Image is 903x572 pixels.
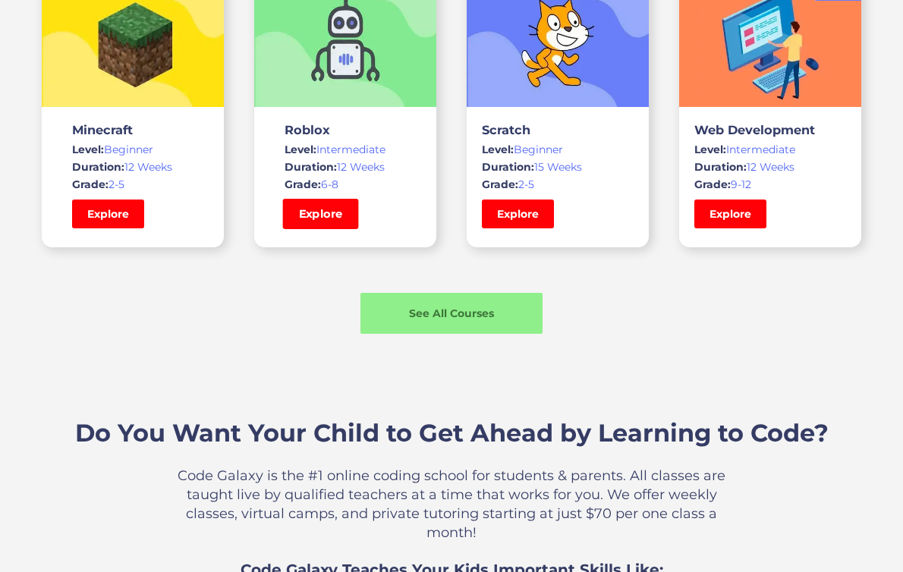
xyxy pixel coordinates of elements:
[694,122,846,137] h3: Web Development
[72,122,193,137] h3: Minecraft
[285,142,406,157] div: Intermediate
[482,143,514,156] span: Level:
[360,306,543,321] div: See All Courses
[72,143,104,156] span: Level:
[482,159,634,174] div: 15 Weeks
[482,178,518,191] span: Grade:
[482,142,634,157] div: Beginner
[694,142,846,157] div: Intermediate
[285,178,318,191] span: Grade
[285,177,406,192] div: 6-8
[694,177,846,192] div: 9-12
[283,199,359,229] a: Explore
[482,122,634,137] h3: Scratch
[482,177,634,192] div: 2-5
[72,142,193,157] div: Beginner
[694,159,846,174] div: 12 Weeks
[318,178,321,191] span: :
[159,467,744,542] p: Code Galaxy is the #1 online coding school for students & parents. All classes are taught live by...
[694,143,726,156] span: Level:
[72,159,193,174] div: 12 Weeks
[285,122,406,137] h3: Roblox
[360,293,543,334] a: See All Courses
[72,177,193,192] div: 2-5
[285,160,337,174] span: Duration:
[285,143,316,156] span: Level:
[72,160,124,174] span: Duration:
[694,178,731,191] span: Grade:
[482,200,554,228] a: Explore
[482,160,534,174] span: Duration:
[285,159,406,174] div: 12 Weeks
[72,178,109,191] span: Grade:
[72,200,144,228] a: Explore
[694,160,747,174] span: Duration:
[694,200,766,228] a: Explore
